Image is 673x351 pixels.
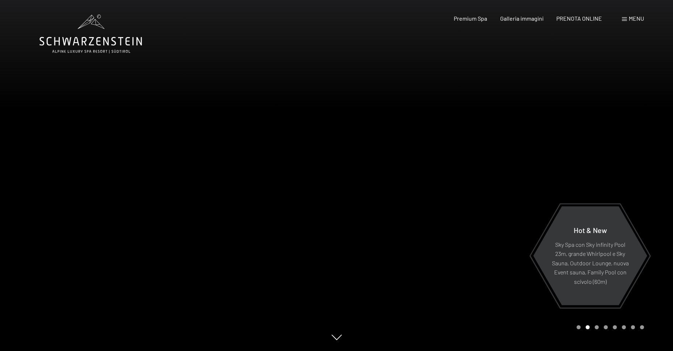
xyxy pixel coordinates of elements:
div: Carousel Page 8 [640,325,644,329]
div: Carousel Page 1 [577,325,581,329]
a: Premium Spa [454,15,487,22]
a: PRENOTA ONLINE [556,15,602,22]
div: Carousel Page 5 [613,325,617,329]
span: Hot & New [574,225,607,234]
div: Carousel Page 4 [604,325,608,329]
div: Carousel Page 3 [595,325,599,329]
p: Sky Spa con Sky infinity Pool 23m, grande Whirlpool e Sky Sauna, Outdoor Lounge, nuova Event saun... [551,240,630,286]
div: Carousel Page 7 [631,325,635,329]
span: Menu [629,15,644,22]
div: Carousel Page 2 (Current Slide) [586,325,590,329]
a: Hot & New Sky Spa con Sky infinity Pool 23m, grande Whirlpool e Sky Sauna, Outdoor Lounge, nuova ... [533,206,648,306]
div: Carousel Pagination [574,325,644,329]
div: Carousel Page 6 [622,325,626,329]
a: Galleria immagini [500,15,544,22]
